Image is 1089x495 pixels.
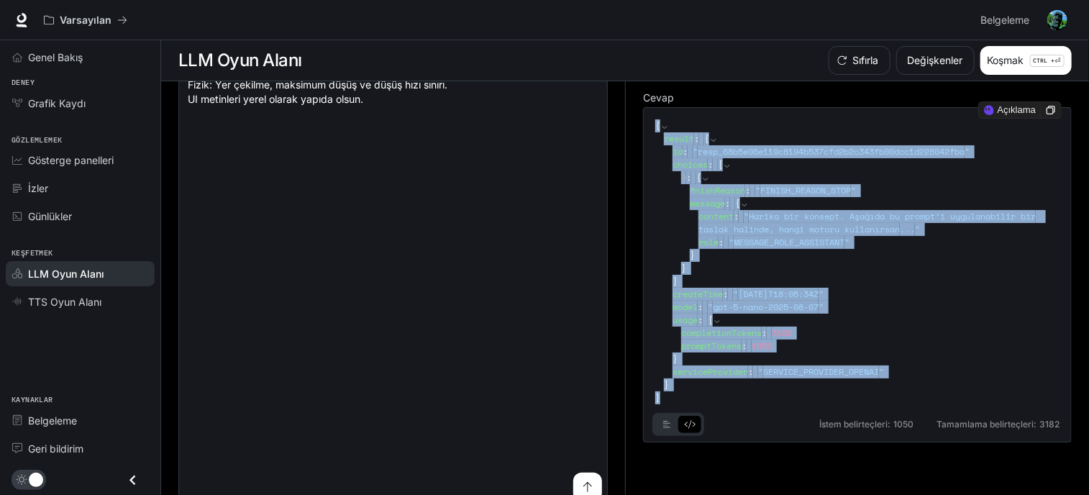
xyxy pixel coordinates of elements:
span: completionTokens [681,327,762,339]
a: İzler [6,176,155,201]
font: LLM Oyun Alanı [28,268,104,280]
div: : [673,365,1060,378]
a: Belgeleme [6,408,155,433]
span: 3182 [772,327,792,339]
div: : [698,236,1060,249]
span: model [673,301,698,313]
span: usage [673,314,698,326]
span: result [664,132,694,145]
span: content [698,210,734,222]
span: { [708,314,713,326]
button: Çekmeceyi kapat [117,466,149,495]
font: Keşfetmek [12,248,53,258]
div: : [690,184,1060,197]
div: : [664,132,1060,391]
button: Değişkenler [896,46,975,75]
span: id [673,145,683,158]
a: Belgeleme [975,6,1037,35]
div: : [673,158,1060,288]
a: Genel Bakış [6,45,155,70]
font: Cevap [643,91,674,104]
span: 1050 [752,340,772,352]
font: Günlükler [28,210,72,222]
span: Karanlık mod geçişi [29,471,43,487]
span: choices [673,158,708,171]
font: Değişkenler [908,54,963,66]
span: ] [673,275,678,287]
span: [ [718,158,723,171]
span: " Harika bir konsept. Aşağıda bu prompt’i uygulanabilir bir taslak halinde, hangi motoru kullanır... [698,210,1041,235]
a: Geri bildirim [6,436,155,461]
font: TTS Oyun Alanı [28,296,101,308]
font: Belgeleme [980,14,1029,26]
font: 1050 [893,419,913,430]
font: Gözlemlemek [12,135,62,145]
span: 0 [681,171,686,183]
font: CTRL + [1034,57,1055,64]
span: } [664,378,669,391]
div: : [698,210,1060,236]
span: " FINISH_REASON_STOP " [755,184,856,196]
button: KoşmakCTRL +⏎ [980,46,1072,75]
button: Tüm çalışma alanları [37,6,134,35]
span: " gpt-5-nano-2025-08-07 " [708,301,824,313]
span: } [655,391,660,404]
a: Grafik Kaydı [6,91,155,116]
span: " MESSAGE_ROLE_ASSISTANT " [729,236,849,248]
span: message [690,197,725,209]
font: Deney [12,78,35,87]
font: LLM Oyun Alanı [178,50,302,71]
div: temel sekmeler örneği [655,413,701,436]
font: Kaynaklar [12,395,53,404]
a: LLM Oyun Alanı [6,261,155,286]
span: { [735,197,740,209]
div: : [673,301,1060,314]
span: finishReason [690,184,745,196]
a: Gösterge panelleri [6,147,155,173]
button: Kullanıcı avatarı [1043,6,1072,35]
font: 3182 [1039,419,1060,430]
span: } [673,353,678,365]
font: Grafik Kaydı [28,97,86,109]
font: Genel Bakış [28,51,83,63]
font: Tamamlama belirteçleri: [937,419,1036,430]
span: createTime [673,288,723,300]
font: Sıfırla [853,54,879,66]
span: role [698,236,719,248]
span: " [DATE]T18:05:34Z " [733,288,824,300]
font: İzler [28,182,48,194]
span: " resp_68b5e06e119c8194b537cfd2b2c343fb00dcc1d228042fba " [693,145,970,158]
font: Belgeleme [28,414,77,427]
span: } [690,249,695,261]
span: { [655,119,660,132]
font: Geri bildirim [28,442,83,455]
div: : [681,171,1060,275]
font: İstem belirteçleri: [819,419,890,430]
a: TTS Oyun Alanı [6,289,155,314]
span: serviceProvider [673,365,748,378]
font: Koşmak [988,54,1024,66]
span: } [681,262,686,274]
span: promptTokens [681,340,742,352]
div: : [673,314,1060,365]
button: Sıfırla [829,46,890,75]
font: Varsayılan [60,14,111,26]
font: Gösterge panelleri [28,154,114,166]
div: : [681,340,1060,353]
div: : [673,288,1060,301]
img: Kullanıcı avatarı [1047,10,1067,30]
div: : [690,197,1060,262]
span: " SERVICE_PROVIDER_OPENAI " [758,365,884,378]
font: ⏎ [1055,57,1061,65]
span: { [704,132,709,145]
a: Günlükler [6,204,155,229]
div: : [673,145,1060,158]
div: : [681,327,1060,340]
span: { [696,171,701,183]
